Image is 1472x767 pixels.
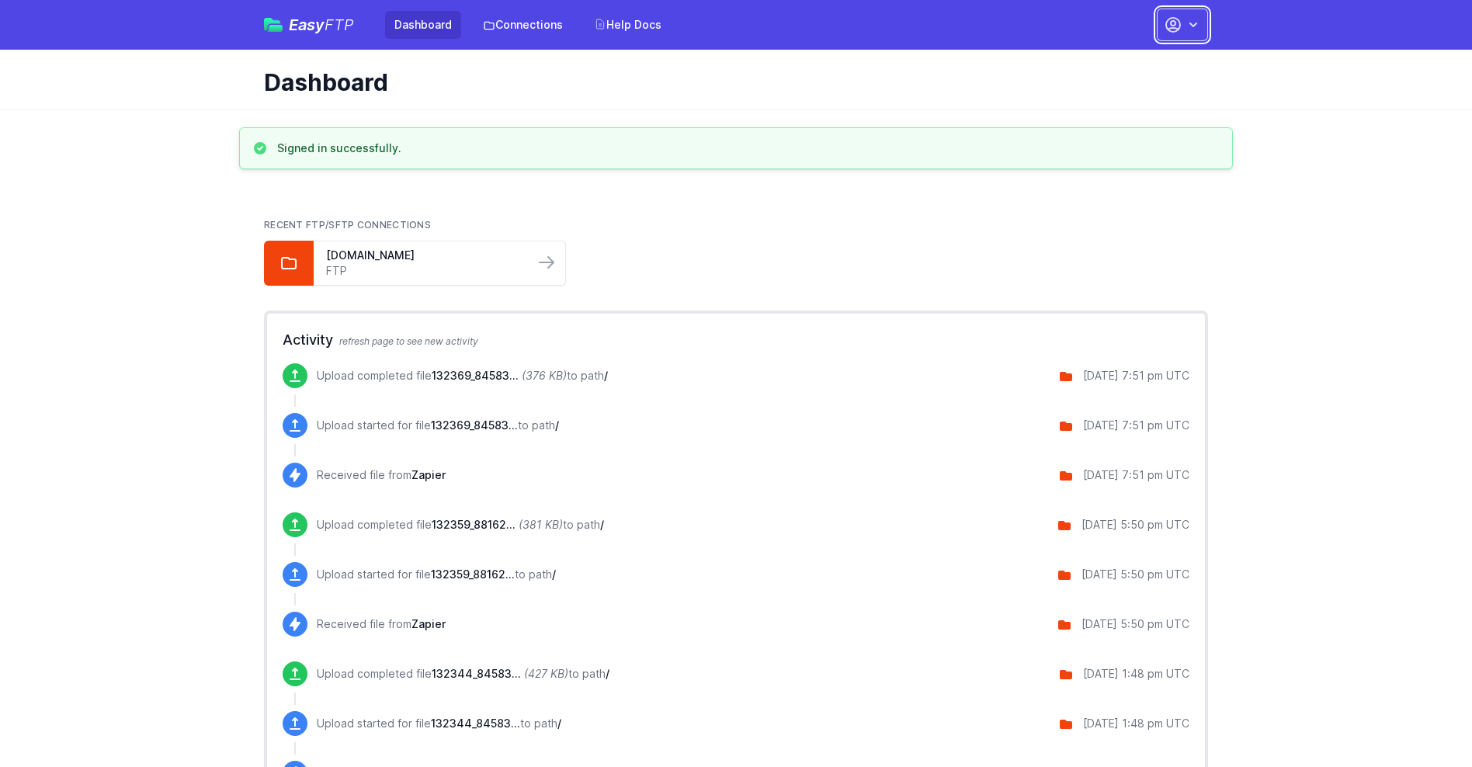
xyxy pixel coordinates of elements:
[1081,517,1189,533] div: [DATE] 5:50 pm UTC
[432,667,521,680] span: 132344_8458323001684_100869889_9-14-2025.zip
[317,666,609,682] p: Upload completed file to path
[264,219,1208,231] h2: Recent FTP/SFTP Connections
[432,518,516,531] span: 132359_8816215490900_100870525_9-14-2025.zip
[604,369,608,382] span: /
[585,11,671,39] a: Help Docs
[317,567,556,582] p: Upload started for file to path
[431,567,515,581] span: 132359_8816215490900_100870525_9-14-2025.zip
[1081,567,1189,582] div: [DATE] 5:50 pm UTC
[1083,467,1189,483] div: [DATE] 7:51 pm UTC
[277,141,401,156] h3: Signed in successfully.
[1083,368,1189,383] div: [DATE] 7:51 pm UTC
[283,329,1189,351] h2: Activity
[326,248,522,263] a: [DOMAIN_NAME]
[519,518,563,531] i: (381 KB)
[474,11,572,39] a: Connections
[339,335,478,347] span: refresh page to see new activity
[385,11,461,39] a: Dashboard
[552,567,556,581] span: /
[289,17,354,33] span: Easy
[555,418,559,432] span: /
[317,418,559,433] p: Upload started for file to path
[431,717,520,730] span: 132344_8458323001684_100869889_9-14-2025.zip
[264,68,1196,96] h1: Dashboard
[557,717,561,730] span: /
[1083,666,1189,682] div: [DATE] 1:48 pm UTC
[317,517,604,533] p: Upload completed file to path
[264,18,283,32] img: easyftp_logo.png
[1081,616,1189,632] div: [DATE] 5:50 pm UTC
[1083,418,1189,433] div: [DATE] 7:51 pm UTC
[326,263,522,279] a: FTP
[317,368,608,383] p: Upload completed file to path
[411,468,446,481] span: Zapier
[325,16,354,34] span: FTP
[317,467,446,483] p: Received file from
[524,667,568,680] i: (427 KB)
[264,17,354,33] a: EasyFTP
[432,369,519,382] span: 132369_8458323001684_100870966_9-14-2025.zip
[411,617,446,630] span: Zapier
[431,418,518,432] span: 132369_8458323001684_100870966_9-14-2025.zip
[317,716,561,731] p: Upload started for file to path
[522,369,567,382] i: (376 KB)
[600,518,604,531] span: /
[317,616,446,632] p: Received file from
[606,667,609,680] span: /
[1083,716,1189,731] div: [DATE] 1:48 pm UTC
